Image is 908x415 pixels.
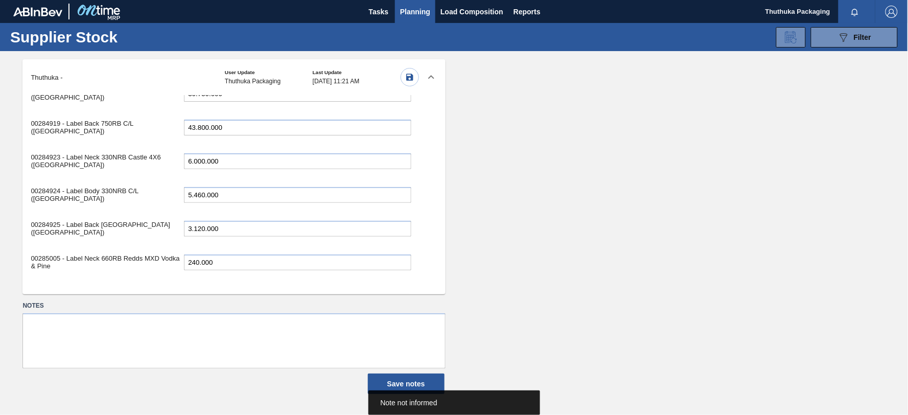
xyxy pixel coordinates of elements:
button: Save [401,68,419,86]
div: Thuthuka -User UpdateThuthuka PackagingLast Update[DATE] 11:21 AM [22,59,445,95]
label: Notes [22,298,445,313]
h1: Supplier Stock [10,31,161,43]
div: Bulk change of Supplier Stock [776,27,806,48]
span: [DATE] 11:21 AM [313,78,401,85]
p: 00284924 - Label Body 330NRB C/L ([GEOGRAPHIC_DATA]) [31,187,184,202]
p: Thuthuka - [31,74,62,81]
div: Thuthuka -User UpdateThuthuka PackagingLast Update[DATE] 11:21 AM [22,95,445,286]
img: Logout [886,6,898,18]
p: 00285005 - Label Neck 660RB Redds MXD Vodka & Pine [31,255,184,270]
span: Filter [854,33,871,41]
span: Planning [400,6,430,18]
p: 00284919 - Label Back 750RB C/L ([GEOGRAPHIC_DATA]) [31,120,184,135]
h5: Last Update [313,70,401,75]
h5: User Update [225,70,313,75]
span: Note not informed [381,399,437,407]
img: TNhmsLtSVTkK8tSr43FrP2fwEKptu5GPRR3wAAAABJRU5ErkJggg== [13,7,62,16]
span: Reports [514,6,541,18]
span: Tasks [367,6,390,18]
span: Load Composition [440,6,503,18]
button: Filter [811,27,898,48]
button: Notifications [839,5,871,19]
p: 00284923 - Label Neck 330NRB Castle 4X6 ([GEOGRAPHIC_DATA]) [31,153,184,169]
p: 00284925 - Label Back [GEOGRAPHIC_DATA] ([GEOGRAPHIC_DATA]) [31,221,184,236]
span: Thuthuka Packaging [225,78,313,85]
button: Save notes [368,374,445,394]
